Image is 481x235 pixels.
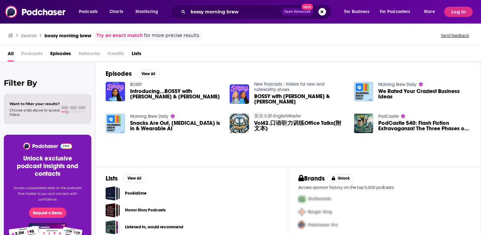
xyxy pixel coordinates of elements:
span: McDonalds [308,196,331,202]
span: More [424,7,435,16]
h2: Filter By [4,78,91,88]
a: New Podcasts - trailers for new and noteworthy shows [254,82,324,92]
p: Access unparalleled data on the podcasts that matter to you and connect with confidence. [11,185,84,203]
span: Snacks Are Out, [MEDICAL_DATA] is in & Wearable AI [130,120,222,131]
a: Poséidôme [106,186,120,201]
button: Request a Demo [29,208,66,218]
a: All [8,48,14,61]
a: Episodes [50,48,71,61]
img: We Rated Your Craziest Business Ideas [354,82,373,101]
h2: Lists [106,174,118,182]
img: Podchaser - Follow, Share and Rate Podcasts [23,142,73,150]
h3: bossy morning brew [45,32,91,39]
a: ListsView All [106,174,146,182]
img: Vol42.口语听力训练Office Talks(附文本) [230,114,249,133]
img: Introducing...BOSSY with Tara & Katie [106,82,125,101]
a: 英语大师-EnglishMaster [254,113,301,119]
span: BOSSY with [PERSON_NAME] & [PERSON_NAME] [254,94,346,104]
div: Search podcasts, credits, & more... [177,4,338,19]
a: Introducing...BOSSY with Tara & Katie [130,89,222,99]
h2: Brands [298,174,325,182]
a: PodCastle 540: Flash Fiction Extravaganza! The Three Phases of Equinox [378,120,471,131]
span: Introducing...BOSSY with [PERSON_NAME] & [PERSON_NAME] [130,89,222,99]
span: Choose a tab above to access filters. [10,108,60,117]
h3: Search [21,32,37,39]
img: PodCastle 540: Flash Fiction Extravaganza! The Three Phases of Equinox [354,114,373,133]
span: Monitoring [136,7,158,16]
a: Lists [132,48,141,61]
a: BOSSY with Tara & Katie [254,94,346,104]
a: EpisodesView All [106,70,160,78]
button: open menu [74,7,106,17]
img: First Pro Logo [296,192,308,205]
p: Access sponsor history on the top 5,000 podcasts. [298,185,471,190]
img: Third Pro Logo [296,218,308,231]
a: Morning Brew Daily [378,82,416,87]
span: Networks [79,48,100,61]
button: Send feedback [439,33,471,38]
span: Want to filter your results? [10,102,60,106]
img: Podchaser - Follow, Share and Rate Podcasts [5,6,66,18]
a: PodCastle [378,114,399,119]
img: BOSSY with Tara & Katie [230,84,249,104]
span: Podchaser Pro [308,222,338,228]
span: New [302,4,313,10]
img: Snacks Are Out, Ozempic is in & Wearable AI [106,114,125,133]
button: Open AdvancedNew [281,8,313,16]
button: View All [123,174,146,182]
button: Unlock [327,174,354,182]
a: Vol42.口语听力训练Office Talks(附文本) [254,120,346,131]
h2: Episodes [106,70,132,78]
a: Snacks Are Out, Ozempic is in & Wearable AI [130,120,222,131]
span: For Business [344,7,369,16]
button: open menu [420,7,443,17]
span: for more precise results [144,32,199,39]
span: Podcasts [79,7,98,16]
button: View All [137,70,160,78]
span: Charts [109,7,123,16]
span: Podcasts [21,48,43,61]
h3: Unlock exclusive podcast insights and contacts [11,155,84,178]
button: open menu [376,7,420,17]
span: Credits [108,48,124,61]
span: Burger King [308,209,332,215]
span: Open Advanced [284,10,310,13]
button: open menu [131,7,166,17]
a: Try an exact match [96,32,143,39]
a: Horror Story Podcasts [106,203,120,217]
a: Morning Brew Daily [130,114,168,119]
input: Search podcasts, credits, & more... [188,7,281,17]
button: Log In [444,7,473,17]
a: Charts [105,7,127,17]
a: Listened to, would recommend [125,224,183,231]
a: BOSSY [130,82,142,87]
span: For Podcasters [380,7,410,16]
a: We Rated Your Craziest Business Ideas [378,89,471,99]
a: Listened to, would recommend [106,220,120,234]
button: open menu [340,7,377,17]
a: Poséidôme [125,190,147,197]
img: Second Pro Logo [296,205,308,218]
a: Horror Story Podcasts [125,207,166,214]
